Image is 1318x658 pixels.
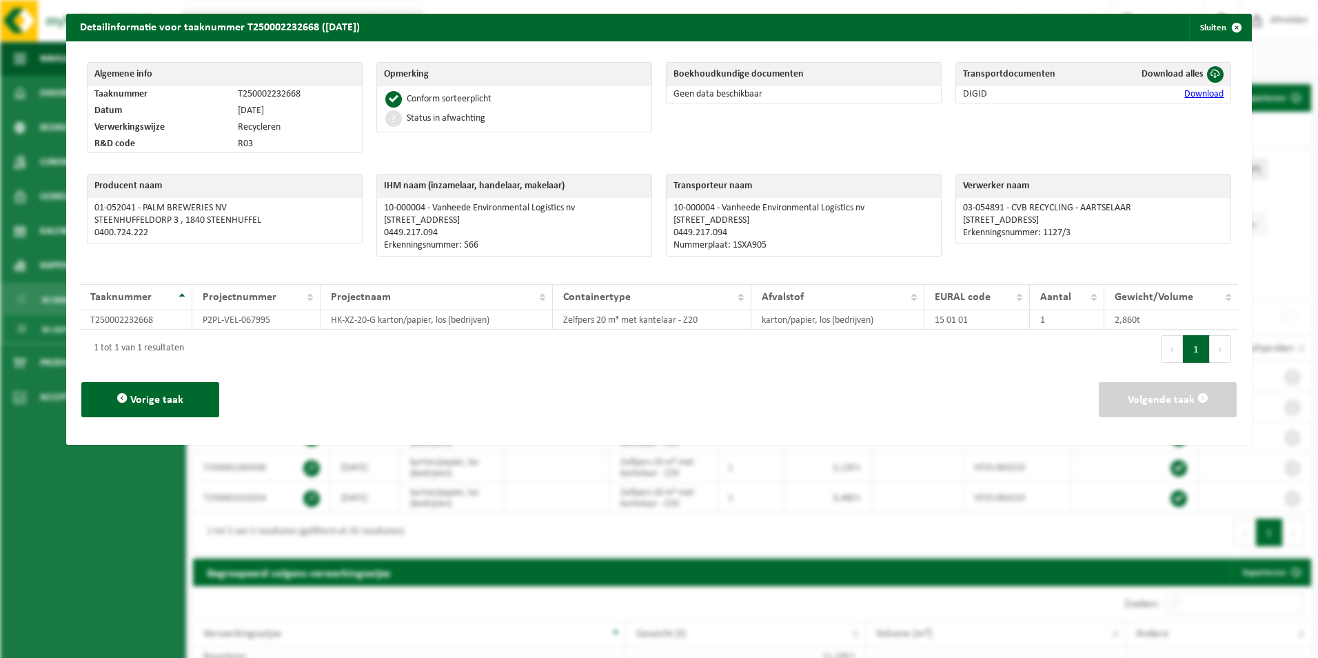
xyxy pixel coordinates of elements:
[762,292,804,303] span: Afvalstof
[963,215,1224,226] p: [STREET_ADDRESS]
[130,395,183,406] span: Vorige taak
[94,228,355,239] p: 0400.724.222
[384,215,645,226] p: [STREET_ADDRESS]
[751,310,924,330] td: karton/papier, los (bedrijven)
[935,292,991,303] span: EURAL code
[94,215,355,226] p: STEENHUFFELDORP 3 , 1840 STEENHUFFEL
[1115,292,1193,303] span: Gewicht/Volume
[231,136,362,152] td: R03
[203,292,276,303] span: Projectnummer
[87,337,184,361] div: 1 tot 1 van 1 resultaten
[673,203,934,214] p: 10-000004 - Vanheede Environmental Logistics nv
[88,63,362,86] th: Algemene info
[321,310,553,330] td: HK-XZ-20-G karton/papier, los (bedrijven)
[1161,335,1183,363] button: Previous
[667,86,941,103] td: Geen data beschikbaar
[1040,292,1071,303] span: Aantal
[90,292,152,303] span: Taaknummer
[924,310,1030,330] td: 15 01 01
[231,119,362,136] td: Recycleren
[88,119,231,136] td: Verwerkingswijze
[407,94,491,104] div: Conform sorteerplicht
[1183,335,1210,363] button: 1
[563,292,631,303] span: Containertype
[1189,14,1250,41] button: Sluiten
[94,203,355,214] p: 01-052041 - PALM BREWERIES NV
[88,175,362,198] th: Producent naam
[963,228,1224,239] p: Erkenningsnummer: 1127/3
[553,310,751,330] td: Zelfpers 20 m³ met kantelaar - Z20
[384,203,645,214] p: 10-000004 - Vanheede Environmental Logistics nv
[331,292,391,303] span: Projectnaam
[667,63,941,86] th: Boekhoudkundige documenten
[88,136,231,152] td: R&D code
[1210,335,1231,363] button: Next
[231,103,362,119] td: [DATE]
[963,203,1224,214] p: 03-054891 - CVB RECYCLING - AARTSELAAR
[1142,69,1204,79] span: Download alles
[80,310,192,330] td: T250002232668
[1030,310,1104,330] td: 1
[1099,382,1237,417] button: Volgende taak
[956,86,1100,103] td: DIGID
[1184,89,1224,99] a: Download
[384,240,645,251] p: Erkenningsnummer: 566
[88,86,231,103] td: Taaknummer
[377,175,651,198] th: IHM naam (inzamelaar, handelaar, makelaar)
[956,63,1100,86] th: Transportdocumenten
[1128,395,1195,406] span: Volgende taak
[81,382,219,417] button: Vorige taak
[956,175,1230,198] th: Verwerker naam
[384,228,645,239] p: 0449.217.094
[673,215,934,226] p: [STREET_ADDRESS]
[673,240,934,251] p: Nummerplaat: 1SXA905
[66,14,374,40] h2: Detailinformatie voor taaknummer T250002232668 ([DATE])
[673,228,934,239] p: 0449.217.094
[231,86,362,103] td: T250002232668
[407,114,485,123] div: Status in afwachting
[192,310,321,330] td: P2PL-VEL-067995
[667,175,941,198] th: Transporteur naam
[1104,310,1238,330] td: 2,860t
[377,63,651,86] th: Opmerking
[88,103,231,119] td: Datum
